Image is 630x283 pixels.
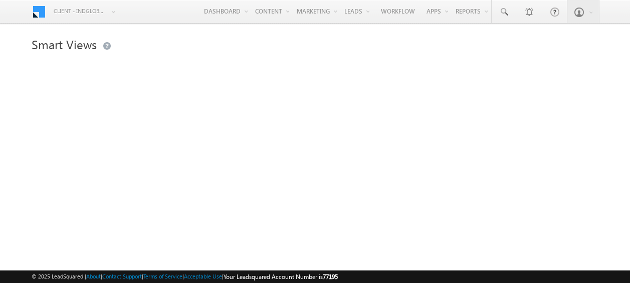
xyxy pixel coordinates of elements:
[54,6,106,16] span: Client - indglobal2 (77195)
[143,273,182,279] a: Terms of Service
[224,273,338,280] span: Your Leadsquared Account Number is
[32,36,97,52] span: Smart Views
[32,272,338,281] span: © 2025 LeadSquared | | | | |
[184,273,222,279] a: Acceptable Use
[86,273,101,279] a: About
[102,273,142,279] a: Contact Support
[323,273,338,280] span: 77195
